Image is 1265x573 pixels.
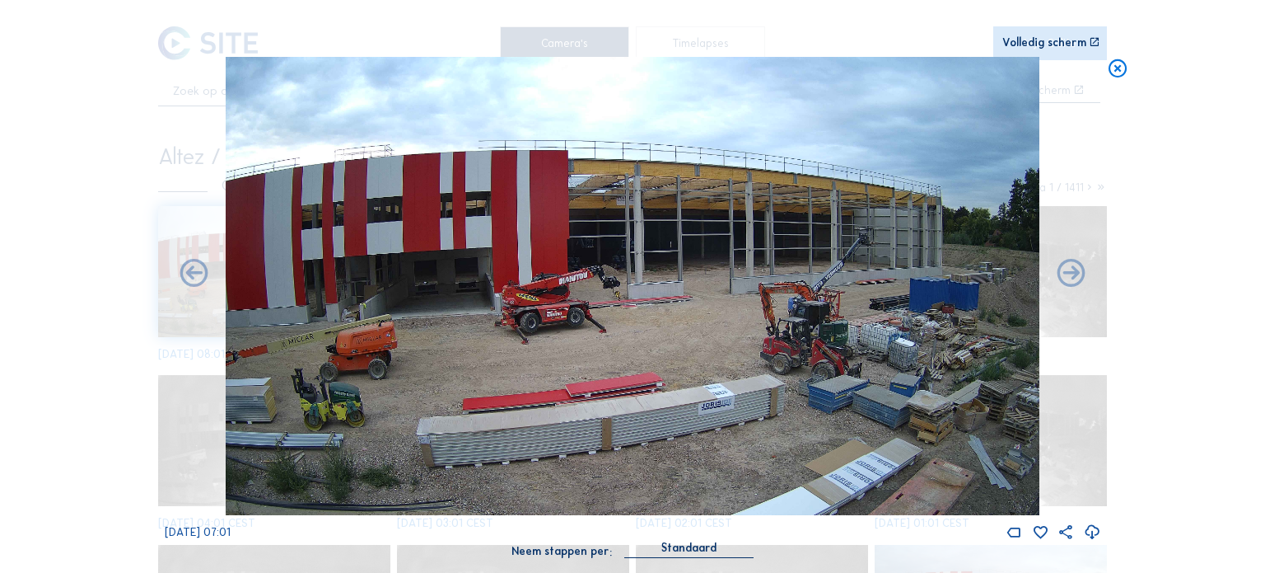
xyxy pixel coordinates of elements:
i: Forward [177,257,211,292]
div: Standaard [624,541,754,557]
div: Volledig scherm [1002,37,1086,49]
div: Standaard [661,541,717,556]
div: Neem stappen per: [511,546,612,557]
span: [DATE] 07:01 [165,525,231,539]
i: Back [1054,257,1088,292]
img: Image [226,57,1039,515]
